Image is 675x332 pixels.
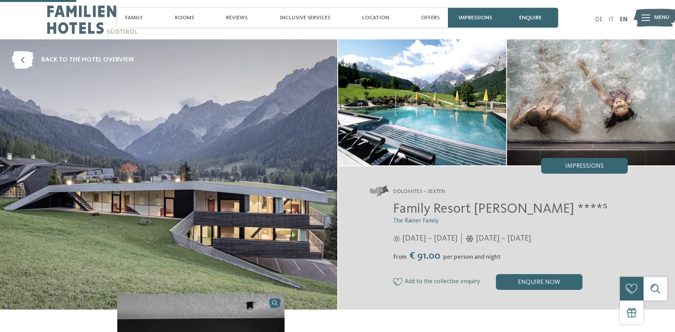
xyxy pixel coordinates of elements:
[443,254,501,260] span: per person and night
[12,51,134,69] a: back to the hotel overview
[393,188,445,196] span: Dolomites – Sexten
[393,218,439,224] span: The Rainer Family
[565,163,604,169] span: Impressions
[393,254,407,260] span: from
[476,233,531,244] span: [DATE] – [DATE]
[620,17,628,23] a: EN
[654,14,669,22] span: Menu
[595,17,603,23] a: DE
[466,235,474,242] i: Opening times in winter
[393,235,400,242] i: Opening times in summer
[405,278,480,286] span: Add to the collective enquiry
[402,233,457,244] span: [DATE] – [DATE]
[608,17,614,23] a: IT
[41,56,134,64] span: back to the hotel overview
[407,251,442,261] span: € 91.00
[393,202,608,216] span: Family Resort [PERSON_NAME] ****ˢ
[338,39,506,165] img: Our family hotel in Sexten, your holiday home in the Dolomiten
[507,39,675,165] img: Our family hotel in Sexten, your holiday home in the Dolomiten
[496,274,583,290] div: enquire now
